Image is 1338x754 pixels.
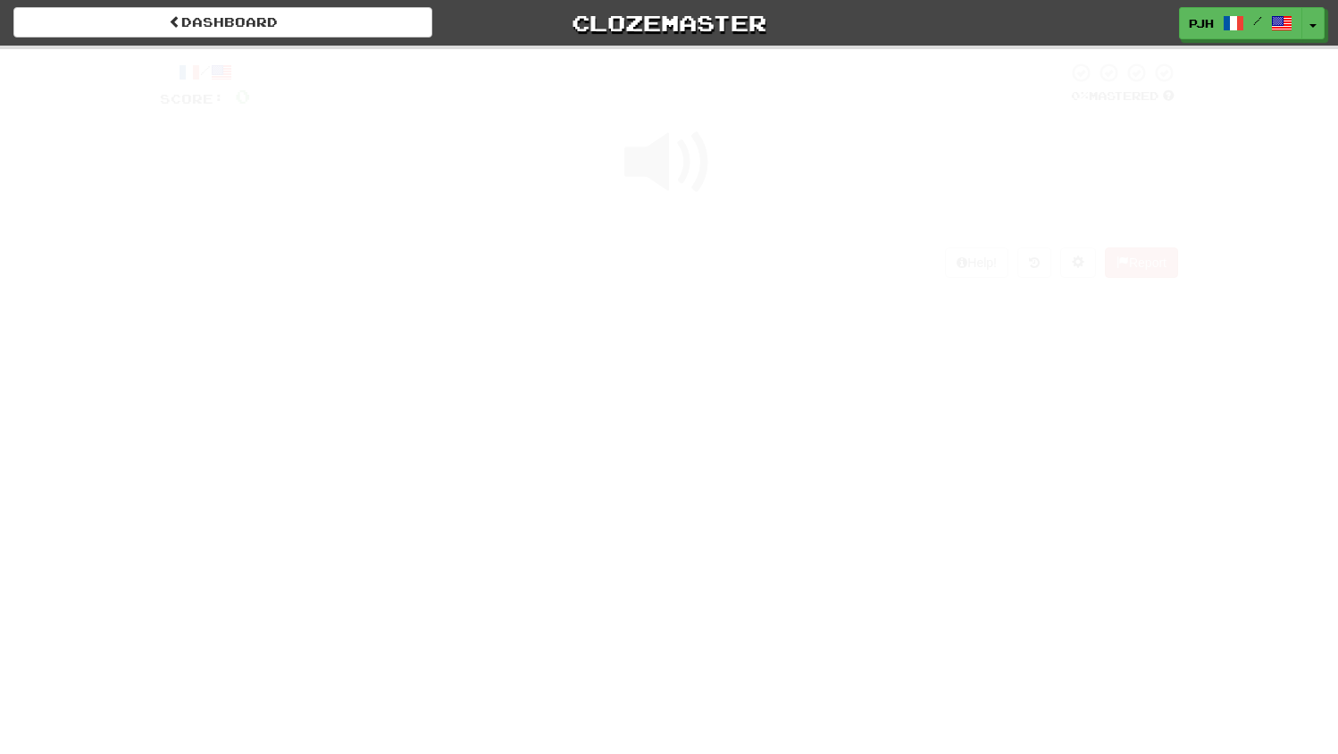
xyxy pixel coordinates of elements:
span: pjh [1189,15,1214,31]
a: Dashboard [13,7,432,38]
button: Help! [945,247,1008,278]
span: 0 [740,47,755,69]
span: 10 [1012,47,1042,69]
span: 0 % [1071,88,1089,103]
span: 0 [235,85,250,107]
span: Score: [160,91,224,106]
button: Report [1105,247,1178,278]
a: Clozemaster [459,7,878,38]
a: pjh / [1179,7,1302,39]
span: / [1253,14,1262,27]
div: Mastered [1067,88,1178,105]
div: / [160,62,250,84]
button: Round history (alt+y) [1017,247,1051,278]
span: 0 [417,47,432,69]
